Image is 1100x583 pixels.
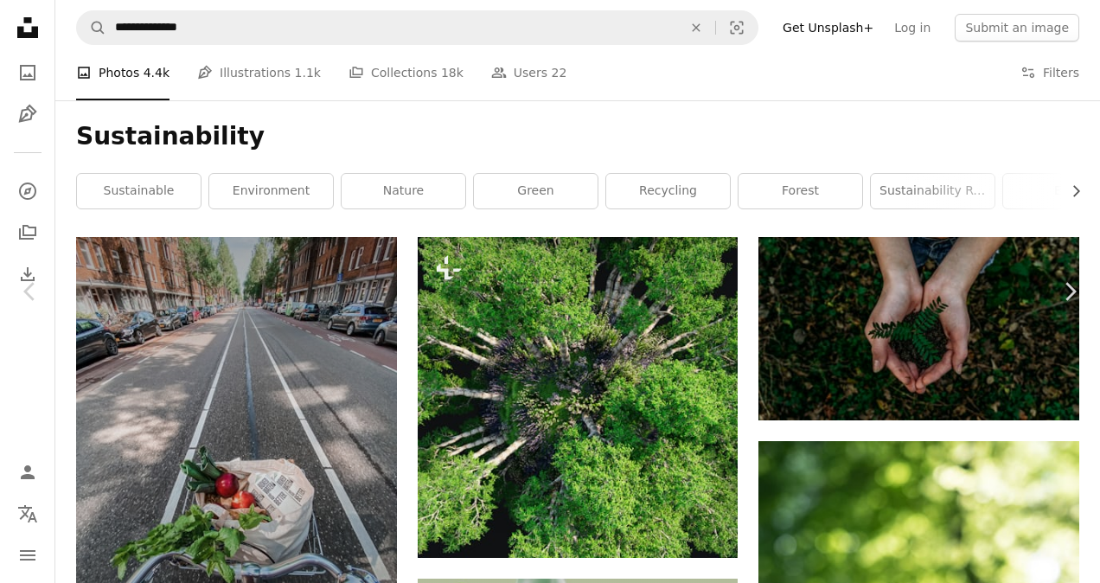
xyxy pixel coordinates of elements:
button: Menu [10,538,45,573]
form: Find visuals sitewide [76,10,758,45]
a: green plant [758,321,1079,336]
a: red roses in brown cardboard box on bicycle [76,431,397,446]
button: scroll list to the right [1060,174,1079,208]
button: Visual search [716,11,758,44]
a: Illustrations [10,97,45,131]
a: green [474,174,598,208]
a: nature [342,174,465,208]
a: Get Unsplash+ [772,14,884,42]
img: green plant [758,237,1079,420]
img: an aerial view of a tree in a forest [418,237,739,558]
button: Language [10,497,45,531]
button: Search Unsplash [77,11,106,44]
a: Collections 18k [349,45,464,100]
a: sustainable [77,174,201,208]
button: Filters [1020,45,1079,100]
a: Log in / Sign up [10,455,45,490]
a: Next [1039,208,1100,375]
span: 1.1k [295,63,321,82]
a: Explore [10,174,45,208]
a: environment [209,174,333,208]
a: recycling [606,174,730,208]
span: 18k [441,63,464,82]
button: Clear [677,11,715,44]
h1: Sustainability [76,121,1079,152]
a: Photos [10,55,45,90]
button: Submit an image [955,14,1079,42]
a: Illustrations 1.1k [197,45,321,100]
a: an aerial view of a tree in a forest [418,389,739,405]
span: 22 [552,63,567,82]
a: Log in [884,14,941,42]
a: sustainability reporting [871,174,994,208]
a: Users 22 [491,45,567,100]
a: forest [739,174,862,208]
